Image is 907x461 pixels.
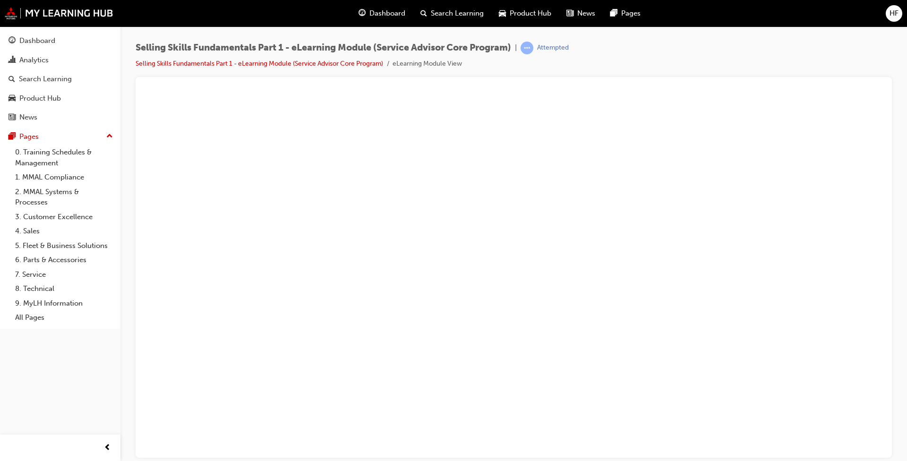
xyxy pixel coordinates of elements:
[11,253,117,267] a: 6. Parts & Accessories
[4,128,117,145] button: Pages
[5,7,113,19] img: mmal
[11,224,117,239] a: 4. Sales
[9,75,15,84] span: search-icon
[11,145,117,170] a: 0. Training Schedules & Management
[521,42,533,54] span: learningRecordVerb_ATTEMPT-icon
[559,4,603,23] a: news-iconNews
[106,130,113,143] span: up-icon
[11,282,117,296] a: 8. Technical
[19,112,37,123] div: News
[19,74,72,85] div: Search Learning
[510,8,551,19] span: Product Hub
[515,43,517,53] span: |
[104,442,111,454] span: prev-icon
[4,109,117,126] a: News
[566,8,573,19] span: news-icon
[393,59,462,69] li: eLearning Module View
[499,8,506,19] span: car-icon
[19,35,55,46] div: Dashboard
[431,8,484,19] span: Search Learning
[491,4,559,23] a: car-iconProduct Hub
[369,8,405,19] span: Dashboard
[603,4,648,23] a: pages-iconPages
[19,131,39,142] div: Pages
[9,37,16,45] span: guage-icon
[136,60,383,68] a: Selling Skills Fundamentals Part 1 - eLearning Module (Service Advisor Core Program)
[577,8,595,19] span: News
[11,170,117,185] a: 1. MMAL Compliance
[4,70,117,88] a: Search Learning
[537,43,569,52] div: Attempted
[890,8,898,19] span: HF
[19,55,49,66] div: Analytics
[413,4,491,23] a: search-iconSearch Learning
[11,210,117,224] a: 3. Customer Excellence
[9,94,16,103] span: car-icon
[359,8,366,19] span: guage-icon
[9,113,16,122] span: news-icon
[136,43,511,53] span: Selling Skills Fundamentals Part 1 - eLearning Module (Service Advisor Core Program)
[351,4,413,23] a: guage-iconDashboard
[11,310,117,325] a: All Pages
[11,267,117,282] a: 7. Service
[4,30,117,128] button: DashboardAnalyticsSearch LearningProduct HubNews
[9,56,16,65] span: chart-icon
[11,185,117,210] a: 2. MMAL Systems & Processes
[9,133,16,141] span: pages-icon
[621,8,641,19] span: Pages
[886,5,902,22] button: HF
[4,32,117,50] a: Dashboard
[11,296,117,311] a: 9. MyLH Information
[4,51,117,69] a: Analytics
[4,90,117,107] a: Product Hub
[420,8,427,19] span: search-icon
[19,93,61,104] div: Product Hub
[11,239,117,253] a: 5. Fleet & Business Solutions
[610,8,617,19] span: pages-icon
